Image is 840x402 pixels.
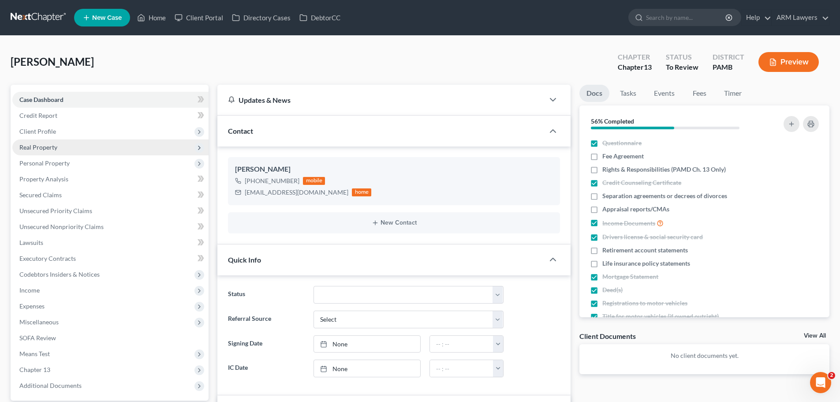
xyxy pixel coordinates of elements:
[19,175,68,183] span: Property Analysis
[644,63,652,71] span: 13
[19,159,70,167] span: Personal Property
[352,188,371,196] div: home
[245,177,299,185] div: [PHONE_NUMBER]
[666,52,698,62] div: Status
[12,171,209,187] a: Property Analysis
[602,205,669,214] span: Appraisal reports/CMAs
[19,334,56,342] span: SOFA Review
[228,95,534,105] div: Updates & News
[618,62,652,72] div: Chapter
[804,333,826,339] a: View All
[11,55,94,68] span: [PERSON_NAME]
[646,9,727,26] input: Search by name...
[12,235,209,251] a: Lawsuits
[224,335,309,353] label: Signing Date
[647,85,682,102] a: Events
[133,10,170,26] a: Home
[586,351,822,360] p: No client documents yet.
[228,127,253,135] span: Contact
[602,165,726,174] span: Rights & Responsibilities (PAMD Ch. 13 Only)
[12,219,209,235] a: Unsecured Nonpriority Claims
[314,336,420,353] a: None
[19,271,100,278] span: Codebtors Insiders & Notices
[19,255,76,262] span: Executory Contracts
[19,112,57,119] span: Credit Report
[618,52,652,62] div: Chapter
[19,350,50,357] span: Means Test
[772,10,829,26] a: ARM Lawyers
[228,10,295,26] a: Directory Cases
[602,192,727,200] span: Separation agreements or decrees of divorces
[602,233,703,241] span: Drivers license & social security card
[19,223,104,230] span: Unsecured Nonpriority Claims
[713,62,744,72] div: PAMB
[19,239,43,246] span: Lawsuits
[19,143,57,151] span: Real Property
[742,10,771,26] a: Help
[19,302,45,310] span: Expenses
[245,188,348,197] div: [EMAIL_ADDRESS][DOMAIN_NAME]
[295,10,345,26] a: DebtorCC
[602,312,719,321] span: Title for motor vehicles (if owned outright)
[713,52,744,62] div: District
[235,219,553,226] button: New Contact
[19,207,92,214] span: Unsecured Priority Claims
[602,272,658,281] span: Mortgage Statement
[602,246,688,255] span: Retirement account statements
[224,286,309,304] label: Status
[579,331,636,341] div: Client Documents
[430,336,493,353] input: -- : --
[591,117,634,125] strong: 56% Completed
[12,92,209,108] a: Case Dashboard
[19,128,56,135] span: Client Profile
[19,366,50,373] span: Chapter 13
[170,10,228,26] a: Client Portal
[717,85,749,102] a: Timer
[12,108,209,124] a: Credit Report
[579,85,609,102] a: Docs
[602,259,690,268] span: Life insurance policy statements
[19,318,59,326] span: Miscellaneous
[235,164,553,175] div: [PERSON_NAME]
[228,255,261,264] span: Quick Info
[92,15,122,21] span: New Case
[303,177,325,185] div: mobile
[602,219,655,228] span: Income Documents
[666,62,698,72] div: To Review
[602,139,642,147] span: Questionnaire
[602,286,623,294] span: Deed(s)
[12,251,209,267] a: Executory Contracts
[12,330,209,346] a: SOFA Review
[828,372,835,379] span: 2
[224,360,309,377] label: IC Date
[810,372,831,393] iframe: Intercom live chat
[602,178,681,187] span: Credit Counseling Certificate
[602,152,644,161] span: Fee Agreement
[19,191,62,199] span: Secured Claims
[19,382,82,389] span: Additional Documents
[685,85,713,102] a: Fees
[602,299,687,308] span: Registrations to motor vehicles
[758,52,819,72] button: Preview
[12,203,209,219] a: Unsecured Priority Claims
[430,360,493,377] input: -- : --
[314,360,420,377] a: None
[224,311,309,328] label: Referral Source
[19,96,63,103] span: Case Dashboard
[12,187,209,203] a: Secured Claims
[613,85,643,102] a: Tasks
[19,286,40,294] span: Income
